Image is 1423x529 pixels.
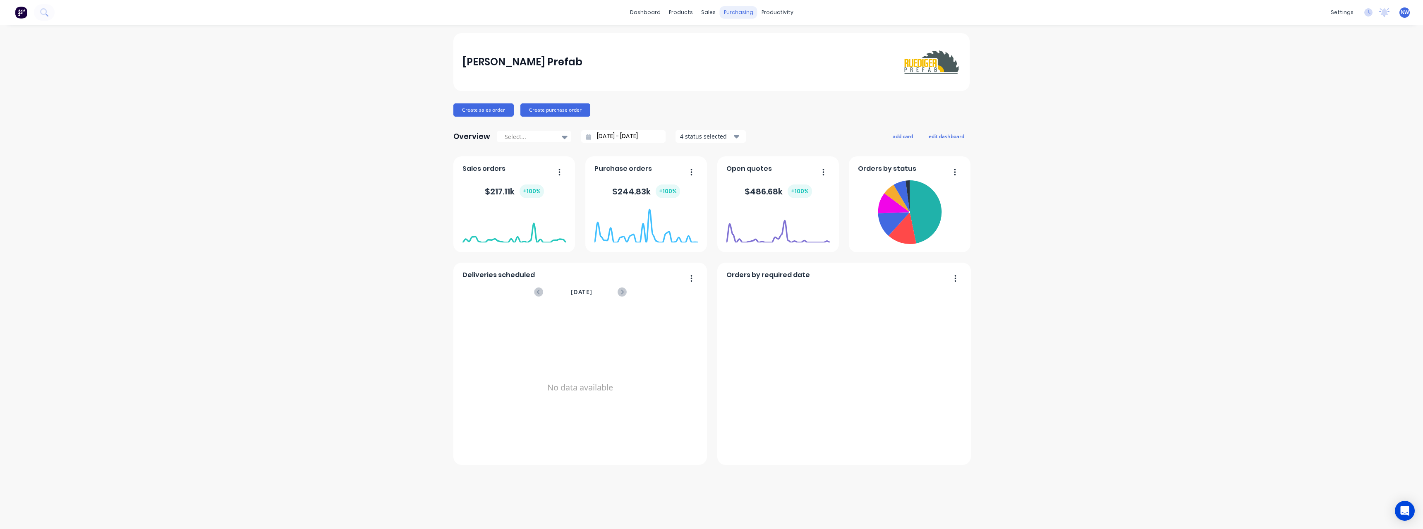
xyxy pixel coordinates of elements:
button: edit dashboard [923,131,970,141]
div: 4 status selected [680,132,732,141]
span: Orders by required date [726,270,810,280]
img: Factory [15,6,27,19]
div: Overview [453,128,490,145]
span: [DATE] [571,287,592,297]
a: dashboard [626,6,665,19]
div: No data available [462,307,698,468]
img: Ruediger Prefab [903,48,961,77]
div: $ 217.11k [485,184,544,198]
span: Orders by status [858,164,916,174]
div: [PERSON_NAME] Prefab [462,54,582,70]
div: + 100 % [788,184,812,198]
button: Create purchase order [520,103,590,117]
div: sales [697,6,720,19]
span: Open quotes [726,164,772,174]
button: add card [887,131,918,141]
div: productivity [757,6,798,19]
button: 4 status selected [676,130,746,143]
span: Purchase orders [594,164,652,174]
div: products [665,6,697,19]
div: $ 486.68k [745,184,812,198]
span: NW [1401,9,1409,16]
span: Sales orders [462,164,505,174]
div: settings [1327,6,1358,19]
div: + 100 % [656,184,680,198]
button: Create sales order [453,103,514,117]
div: $ 244.83k [612,184,680,198]
div: Open Intercom Messenger [1395,501,1415,521]
div: purchasing [720,6,757,19]
div: + 100 % [520,184,544,198]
